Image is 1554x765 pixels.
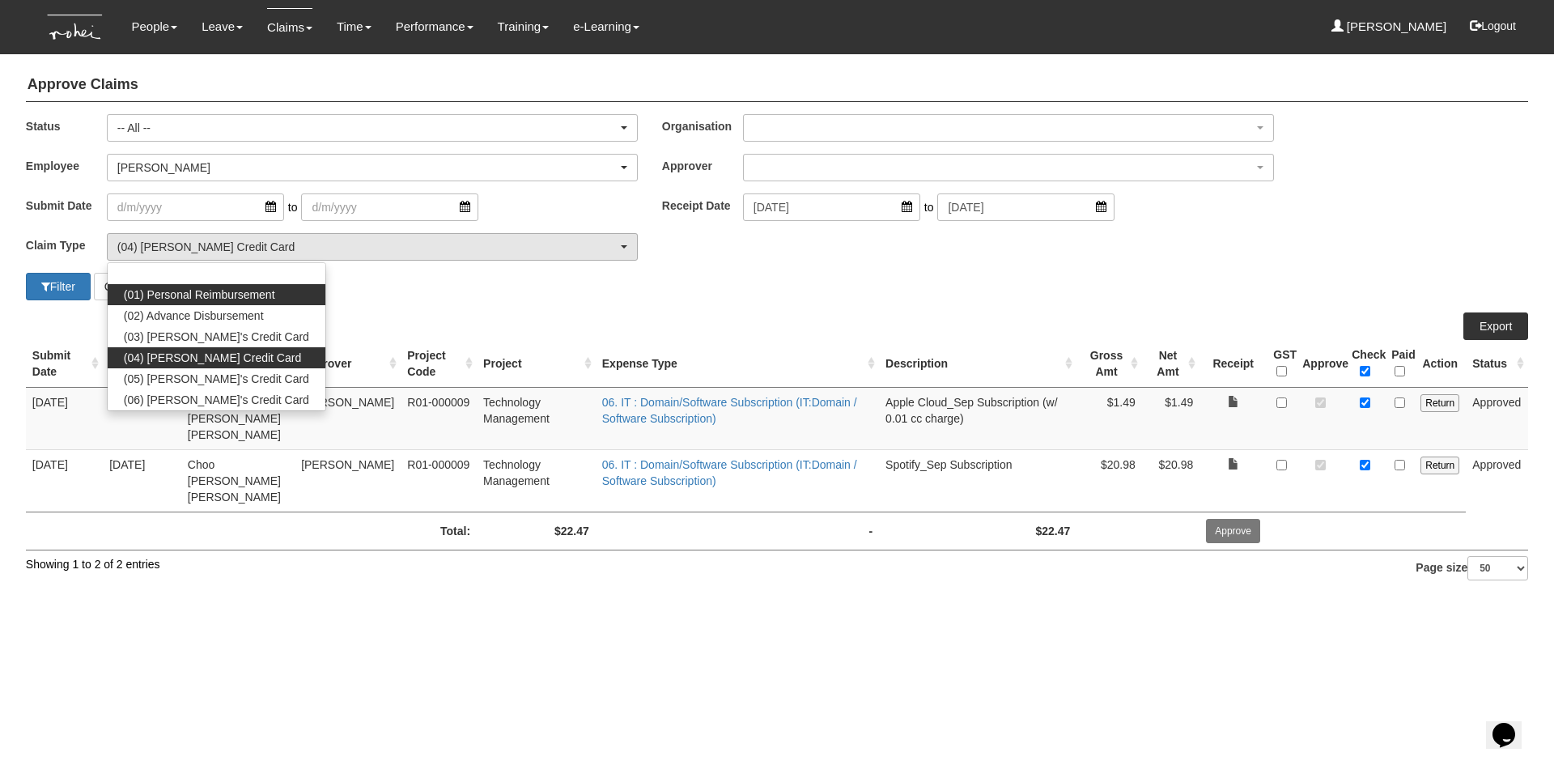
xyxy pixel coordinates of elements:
[337,8,372,45] a: Time
[117,239,618,255] div: (04) [PERSON_NAME] Credit Card
[26,273,91,300] button: Filter
[1267,340,1296,388] th: GST
[26,387,103,449] td: [DATE]
[301,193,478,221] input: d/m/yyyy
[202,8,243,45] a: Leave
[103,340,181,388] th: Receipt Date : activate to sort column ascending
[26,193,107,217] label: Submit Date
[1076,387,1142,449] td: $1.49
[879,512,1076,550] td: $22.47
[295,449,401,512] td: [PERSON_NAME]
[498,8,550,45] a: Training
[477,512,596,550] td: $22.47
[181,512,477,550] td: Total:
[1385,340,1414,388] th: Paid
[879,340,1076,388] th: Description : activate to sort column ascending
[267,8,312,46] a: Claims
[662,193,743,217] label: Receipt Date
[477,387,596,449] td: Technology Management
[117,120,618,136] div: -- All --
[124,287,275,303] span: (01) Personal Reimbursement
[124,308,264,324] span: (02) Advance Disbursement
[1466,340,1528,388] th: Status : activate to sort column ascending
[596,340,879,388] th: Expense Type : activate to sort column ascending
[107,154,638,181] button: [PERSON_NAME]
[401,449,477,512] td: R01-000009
[103,449,181,512] td: [DATE]
[1416,556,1528,580] label: Page size
[1331,8,1447,45] a: [PERSON_NAME]
[26,233,107,257] label: Claim Type
[26,69,1528,102] h4: Approve Claims
[1463,312,1528,340] a: Export
[401,387,477,449] td: R01-000009
[1076,340,1142,388] th: Gross Amt : activate to sort column ascending
[1142,340,1199,388] th: Net Amt : activate to sort column ascending
[1486,700,1538,749] iframe: chat widget
[1296,340,1345,388] th: Approve
[1142,387,1199,449] td: $1.49
[937,193,1115,221] input: d/m/yyyy
[477,449,596,512] td: Technology Management
[124,392,309,408] span: (06) [PERSON_NAME]'s Credit Card
[401,340,477,388] th: Project Code : activate to sort column ascending
[879,387,1076,449] td: Apple Cloud_Sep Subscription (w/ 0.01 cc charge)
[602,458,857,487] a: 06. IT : Domain/Software Subscription (IT:Domain / Software Subscription)
[879,449,1076,512] td: Spotify_Sep Subscription
[181,449,295,512] td: Choo [PERSON_NAME] [PERSON_NAME]
[94,273,170,300] button: Clear Filter
[284,193,302,221] span: to
[920,193,938,221] span: to
[1420,394,1459,412] input: Return
[1466,387,1528,449] td: Approved
[1458,6,1527,45] button: Logout
[1206,519,1260,543] input: Approve
[1467,556,1528,580] select: Page size
[295,340,401,388] th: Approver : activate to sort column ascending
[1076,449,1142,512] td: $20.98
[26,449,103,512] td: [DATE]
[107,114,638,142] button: -- All --
[662,154,743,177] label: Approver
[1414,340,1466,388] th: Action
[107,193,284,221] input: d/m/yyyy
[124,350,301,366] span: (04) [PERSON_NAME] Credit Card
[396,8,473,45] a: Performance
[602,396,857,425] a: 06. IT : Domain/Software Subscription (IT:Domain / Software Subscription)
[131,8,177,45] a: People
[124,371,309,387] span: (05) [PERSON_NAME]'s Credit Card
[662,114,743,138] label: Organisation
[26,154,107,177] label: Employee
[124,329,309,345] span: (03) [PERSON_NAME]'s Credit Card
[596,512,879,550] td: -
[107,233,638,261] button: (04) [PERSON_NAME] Credit Card
[295,387,401,449] td: [PERSON_NAME]
[477,340,596,388] th: Project : activate to sort column ascending
[117,159,618,176] div: [PERSON_NAME]
[1345,340,1385,388] th: Check
[181,387,295,449] td: Choo [PERSON_NAME] [PERSON_NAME]
[743,193,920,221] input: d/m/yyyy
[1199,340,1267,388] th: Receipt
[103,387,181,449] td: [DATE]
[26,340,103,388] th: Submit Date : activate to sort column ascending
[1466,449,1528,512] td: Approved
[573,8,639,45] a: e-Learning
[1420,457,1459,474] input: Return
[1142,449,1199,512] td: $20.98
[26,114,107,138] label: Status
